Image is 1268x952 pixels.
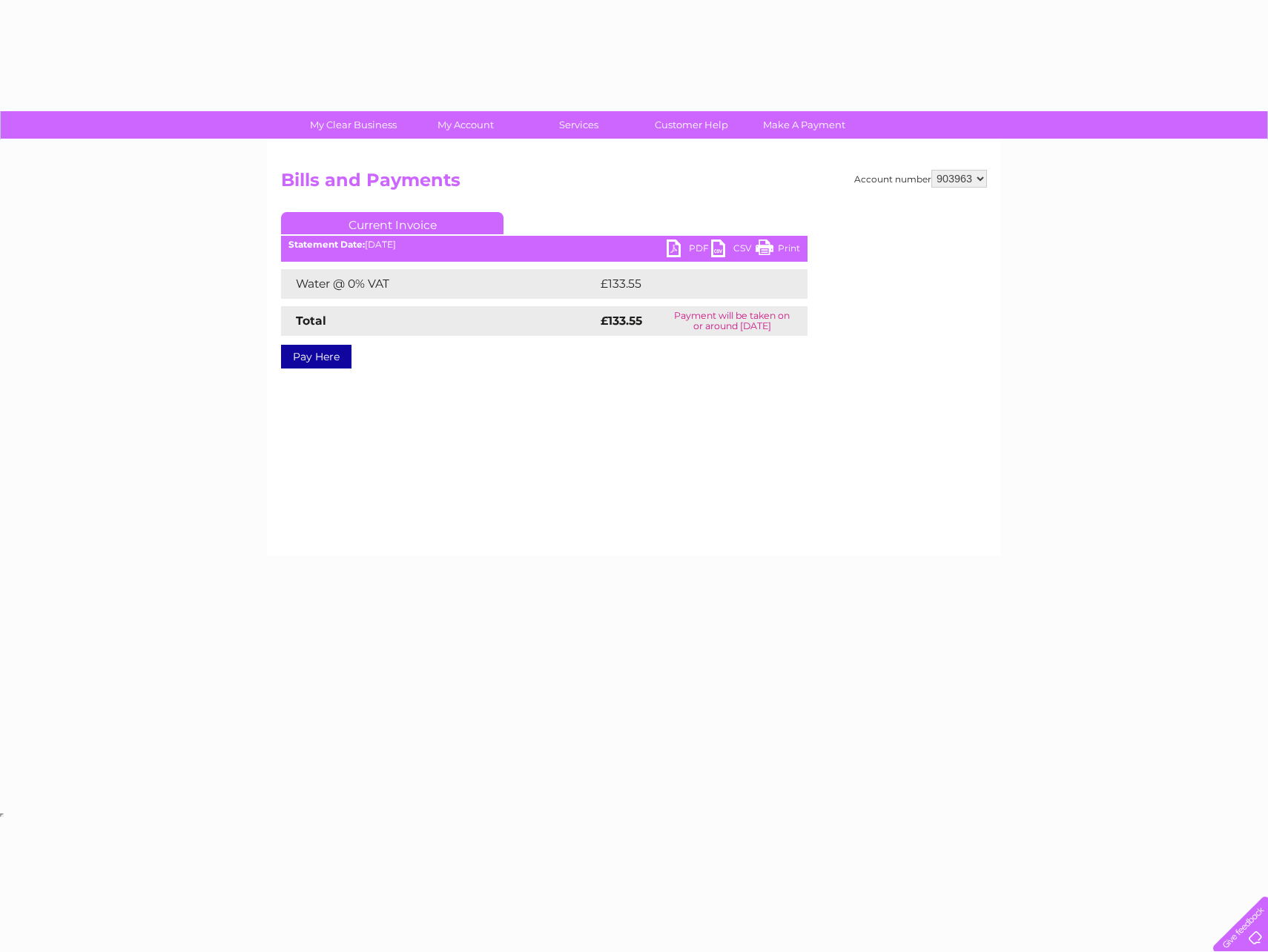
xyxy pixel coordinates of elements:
[288,239,365,250] b: Statement Date:
[281,269,597,299] td: Water @ 0% VAT
[657,306,808,336] td: Payment will be taken on or around [DATE]
[281,212,503,234] a: Current Invoice
[854,170,987,188] div: Account number
[743,111,865,139] a: Make A Payment
[405,111,527,139] a: My Account
[296,314,326,328] strong: Total
[667,239,711,261] a: PDF
[630,111,753,139] a: Customer Help
[281,239,808,250] div: [DATE]
[292,111,415,139] a: My Clear Business
[597,269,779,299] td: £133.55
[518,111,640,139] a: Services
[281,345,351,368] a: Pay Here
[601,314,642,328] strong: £133.55
[756,239,800,261] a: Print
[711,239,756,261] a: CSV
[281,170,987,198] h2: Bills and Payments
